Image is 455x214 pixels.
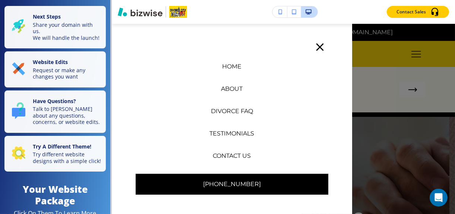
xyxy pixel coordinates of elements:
strong: Try A Different Theme! [33,143,91,150]
p: Talk to [PERSON_NAME] about any questions, concerns, or website edits. [33,106,101,125]
img: Your Logo [169,6,187,18]
span: [PHONE_NUMBER] [203,180,261,189]
p: Request or make any changes you want [33,67,101,80]
strong: Next Steps [33,13,61,20]
p: Share your domain with us. We will handle the launch! [33,22,101,41]
div: Open Intercom Messenger [430,189,448,207]
button: Try A Different Theme!Try different website designs with a simple click! [4,136,106,172]
p: CONTACT US [213,151,251,160]
p: ABOUT [221,84,243,93]
p: HOME [222,62,241,71]
button: Contact Sales [387,6,449,18]
p: DIVORCE FAQ [211,107,253,116]
button: Website EditsRequest or make any changes you want [4,51,106,87]
button: Next StepsShare your domain with us.We will handle the launch! [4,6,106,48]
button: Have Questions?Talk to [PERSON_NAME] about any questions, concerns, or website edits. [4,90,106,133]
p: Contact Sales [396,9,426,15]
p: Try different website designs with a simple click! [33,151,101,164]
img: Bizwise Logo [118,7,162,16]
strong: Have Questions? [33,98,76,105]
p: TESTIMONIALS [209,129,254,138]
button: [PHONE_NUMBER] [136,174,328,195]
strong: Website Edits [33,58,68,66]
h4: Your Website Package [4,183,106,207]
